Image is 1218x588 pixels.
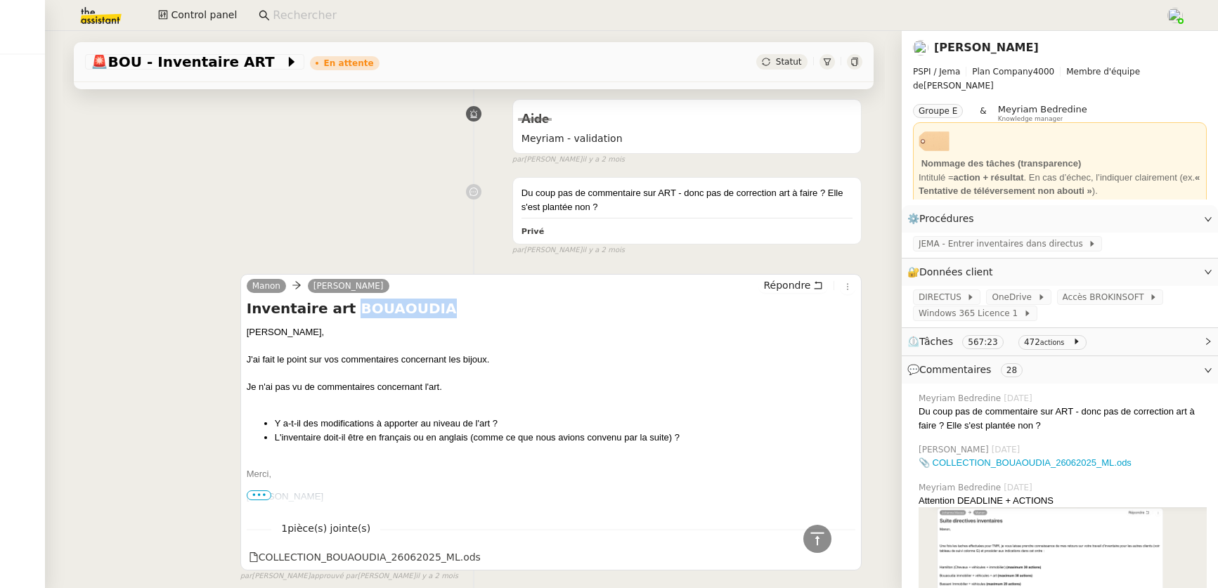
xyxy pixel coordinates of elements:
[240,570,252,582] span: par
[512,244,524,256] span: par
[934,41,1039,54] a: [PERSON_NAME]
[919,336,953,347] span: Tâches
[919,213,974,224] span: Procédures
[1040,339,1065,346] small: actions
[171,7,237,23] span: Control panel
[91,55,285,69] span: BOU - Inventaire ART
[1001,363,1023,377] nz-tag: 28
[247,467,856,481] div: Merci,
[415,570,458,582] span: il y a 2 mois
[913,65,1207,93] span: [PERSON_NAME]
[1167,8,1183,23] img: users%2FNTfmycKsCFdqp6LX6USf2FmuPJo2%2Favatar%2Fprofile-pic%20(1).png
[247,491,324,502] span: [PERSON_NAME]
[907,264,999,280] span: 🔐
[992,290,1037,304] span: OneDrive
[247,490,272,500] span: •••
[998,115,1063,123] span: Knowledge manager
[1033,67,1055,77] span: 4000
[919,405,1207,432] div: Du coup pas de commentaire sur ART - donc pas de correction art à faire ? Elle s'est plantée non ?
[582,154,625,166] span: il y a 2 mois
[962,335,1003,349] nz-tag: 567:23
[275,431,856,445] li: L'inventaire doit-il être en français ou en anglais (comme ce que nous avions convenu par la suit...
[919,481,1004,494] span: Meyriam Bedredine
[758,277,828,293] button: Répondre
[990,200,1045,210] strong: mettre à jour
[247,325,856,339] div: [PERSON_NAME],
[907,336,1092,347] span: ⏲️
[271,521,380,537] span: 1
[512,154,625,166] small: [PERSON_NAME]
[902,205,1218,233] div: ⚙️Procédures
[919,198,1201,212] div: Si l’issue change, le titre a posteriori.
[273,6,1151,25] input: Rechercher
[247,299,856,318] h4: Inventaire art BOUAOUDIA
[324,59,374,67] div: En attente
[512,154,524,166] span: par
[1004,392,1035,405] span: [DATE]
[919,443,992,456] span: [PERSON_NAME]
[913,104,963,118] nz-tag: Groupe E
[980,104,986,122] span: &
[150,6,245,25] button: Control panel
[247,280,286,292] a: Manon
[913,67,960,77] span: PSPI / Jema
[902,328,1218,355] div: ⏲️Tâches 567:23 472actions
[521,131,853,147] span: Meyriam - validation
[919,266,993,277] span: Données client
[582,244,625,256] span: il y a 2 mois
[919,306,1023,320] span: Windows 365 Licence 1
[1063,290,1150,304] span: Accès BROKINSOFT
[992,443,1023,456] span: [DATE]
[249,549,481,566] div: COLLECTION_BOUAOUDIA_26062025_ML.ods
[521,227,544,236] b: Privé
[247,380,856,394] div: Je n'ai pas vu de commentaires concernant l'art.
[247,353,856,367] div: J'ai fait le point sur vos commentaires concernant les bijoux.
[921,158,1082,169] strong: Nommage des tâches (transparence)
[919,171,1201,198] div: Intitulé = . En cas d’échec, l’indiquer clairement (ex. ).
[919,237,1088,251] span: JEMA - Entrer inventaires dans directus
[902,259,1218,286] div: 🔐Données client
[287,523,370,534] span: pièce(s) jointe(s)
[1024,337,1040,347] span: 472
[954,172,1024,183] strong: action + résultat
[521,113,549,126] span: Aide
[763,278,810,292] span: Répondre
[308,280,389,292] a: [PERSON_NAME]
[907,211,980,227] span: ⚙️
[776,57,802,67] span: Statut
[998,104,1087,115] span: Meyriam Bedredine
[919,494,1207,508] div: Attention DEADLINE + ACTIONS
[913,40,928,55] img: users%2F1KZeGoDA7PgBs4M3FMhJkcSWXSs1%2Favatar%2F872c3928-ebe4-491f-ae76-149ccbe264e1
[1004,481,1035,494] span: [DATE]
[919,364,991,375] span: Commentaires
[919,392,1004,405] span: Meyriam Bedredine
[521,186,853,214] div: Du coup pas de commentaire sur ART - donc pas de correction art à faire ? Elle s'est plantée non ?
[512,244,625,256] small: [PERSON_NAME]
[907,364,1028,375] span: 💬
[275,417,856,431] li: Y a-t-il des modifications à apporter au niveau de l'art ?
[919,457,1132,468] a: 📎 COLLECTION_BOUAOUDIA_26062025_ML.ods
[998,104,1087,122] app-user-label: Knowledge manager
[240,570,458,582] small: [PERSON_NAME] [PERSON_NAME]
[919,126,950,157] img: 1f3f7-fe0f@2x.png
[972,67,1032,77] span: Plan Company
[902,356,1218,384] div: 💬Commentaires 28
[919,290,966,304] span: DIRECTUS
[310,570,357,582] span: approuvé par
[91,53,108,70] span: 🚨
